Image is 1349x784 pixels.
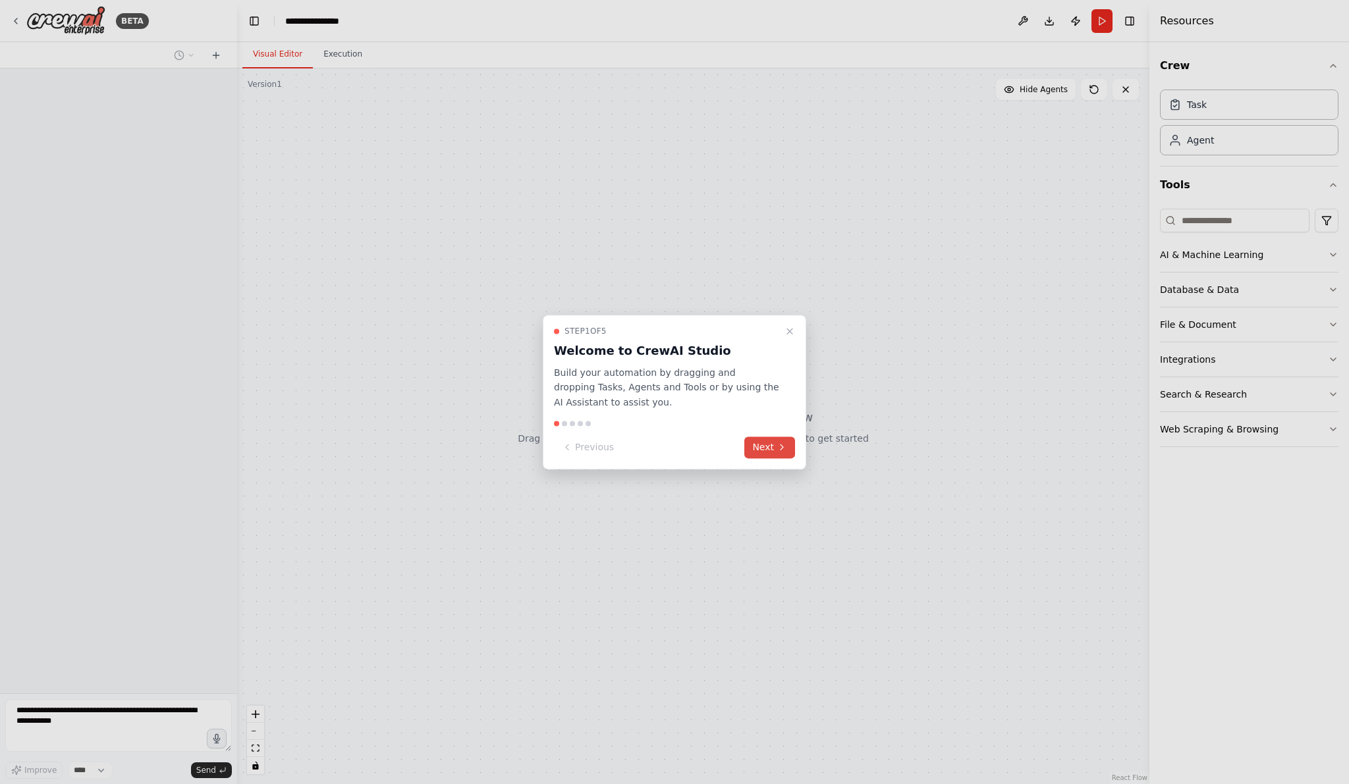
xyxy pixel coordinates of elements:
[554,436,622,458] button: Previous
[554,342,779,360] h3: Welcome to CrewAI Studio
[564,326,607,336] span: Step 1 of 5
[245,12,263,30] button: Hide left sidebar
[744,436,795,458] button: Next
[782,323,798,339] button: Close walkthrough
[554,365,779,410] p: Build your automation by dragging and dropping Tasks, Agents and Tools or by using the AI Assista...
